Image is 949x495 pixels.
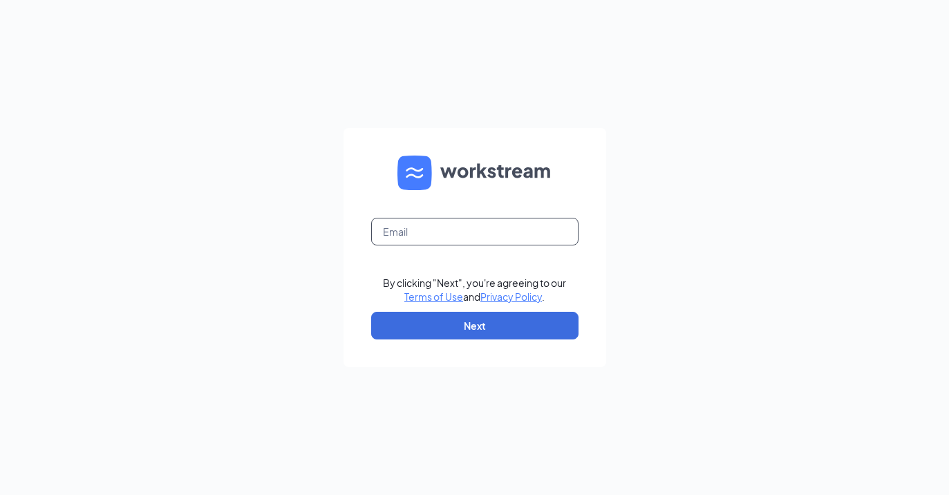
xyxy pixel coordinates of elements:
[371,312,579,339] button: Next
[371,218,579,245] input: Email
[383,276,566,303] div: By clicking "Next", you're agreeing to our and .
[397,156,552,190] img: WS logo and Workstream text
[404,290,463,303] a: Terms of Use
[480,290,542,303] a: Privacy Policy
